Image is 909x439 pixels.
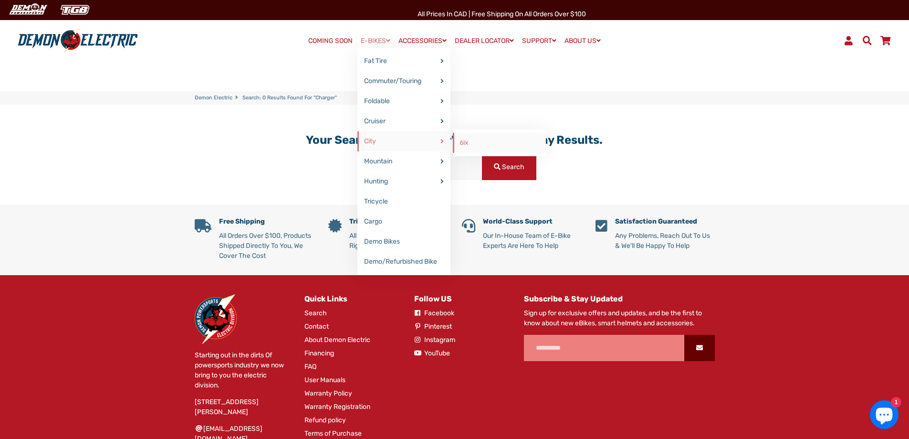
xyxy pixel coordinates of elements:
[357,91,450,111] a: Foldable
[195,294,237,344] img: Demon Electric
[304,375,345,385] a: User Manuals
[219,218,314,226] h5: Free Shipping
[357,34,394,48] a: E-BIKES
[615,231,715,251] p: Any Problems, Reach Out To Us & We'll Be Happy To Help
[219,231,314,261] p: All Orders Over $100, Products Shipped Directly To You, We Cover The Cost
[349,231,448,251] p: All Of Our Products Go Through Rigorous Performance Testing
[304,294,400,303] h4: Quick Links
[414,348,450,358] a: YouTube
[304,321,329,332] a: Contact
[357,71,450,91] a: Commuter/Touring
[357,192,450,212] a: Tricycle
[304,308,327,318] a: Search
[357,232,450,252] a: Demo Bikes
[482,154,536,180] button: Search
[357,151,450,171] a: Mountain
[5,2,51,18] img: Demon Electric
[195,350,290,390] p: Starting out in the dirts Of powersports industry we now bring to you the electric division.
[502,163,524,171] span: Search
[283,133,626,147] h1: Your search for "charger" did not yield any results.
[395,34,450,48] a: ACCESSORIES
[357,131,450,151] a: City
[55,2,94,18] img: TGB Canada
[304,362,316,372] a: FAQ
[304,335,370,345] a: About Demon Electric
[357,252,450,272] a: Demo/Refurbished Bike
[357,111,450,131] a: Cruiser
[357,171,450,192] a: Hunting
[357,51,450,71] a: Fat Tire
[483,231,581,251] p: Our In-House Team of E-Bike Experts Are Here To Help
[195,94,232,102] a: Demon Electric
[242,94,337,102] span: Search: 0 results found for "charger"
[304,388,352,398] a: Warranty Policy
[357,212,450,232] a: Cargo
[304,348,334,358] a: Financing
[561,34,604,48] a: ABOUT US
[867,400,901,431] inbox-online-store-chat: Shopify online store chat
[524,294,715,303] h4: Subscribe & Stay Updated
[453,133,546,153] a: 6ix
[615,218,715,226] h5: Satisfaction Guaranteed
[414,294,510,303] h4: Follow US
[304,415,346,425] a: Refund policy
[414,335,455,345] a: Instagram
[195,397,290,417] p: [STREET_ADDRESS][PERSON_NAME]
[305,34,356,48] a: COMING SOON
[451,34,517,48] a: DEALER LOCATOR
[418,10,586,18] span: All Prices in CAD | Free shipping on all orders over $100
[524,308,715,328] p: Sign up for exclusive offers and updates, and be the first to know about new eBikes, smart helmet...
[349,218,448,226] h5: Tried & Tested
[483,218,581,226] h5: World-Class Support
[304,402,370,412] a: Warranty Registration
[414,321,452,332] a: Pinterest
[414,308,454,318] a: Facebook
[519,34,560,48] a: SUPPORT
[14,28,141,53] img: Demon Electric logo
[304,428,362,439] a: Terms of Purchase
